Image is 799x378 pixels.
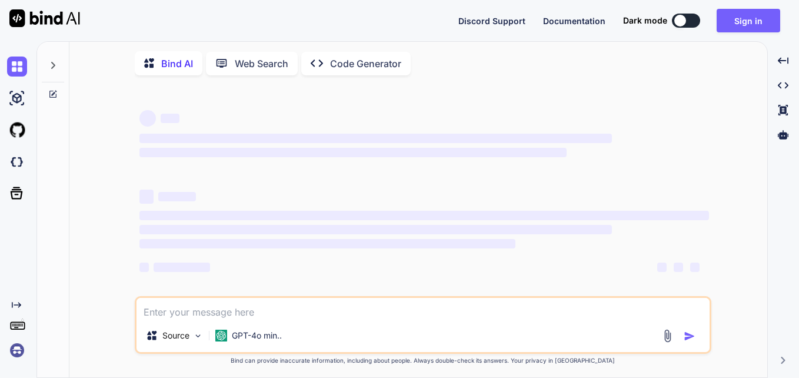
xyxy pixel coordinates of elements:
[161,114,179,123] span: ‌
[135,356,711,365] p: Bind can provide inaccurate information, including about people. Always double-check its answers....
[161,57,193,71] p: Bind AI
[139,148,567,157] span: ‌
[657,263,667,272] span: ‌
[330,57,401,71] p: Code Generator
[458,16,525,26] span: Discord Support
[139,211,709,220] span: ‌
[139,134,612,143] span: ‌
[690,263,700,272] span: ‌
[158,192,196,201] span: ‌
[623,15,667,26] span: Dark mode
[232,330,282,341] p: GPT-4o min..
[684,330,695,342] img: icon
[543,16,605,26] span: Documentation
[139,239,515,248] span: ‌
[193,331,203,341] img: Pick Models
[162,330,189,341] p: Source
[661,329,674,343] img: attachment
[235,57,288,71] p: Web Search
[543,15,605,27] button: Documentation
[139,263,149,272] span: ‌
[139,110,156,127] span: ‌
[139,225,612,234] span: ‌
[717,9,780,32] button: Sign in
[7,120,27,140] img: githubLight
[674,263,683,272] span: ‌
[139,190,154,204] span: ‌
[154,263,210,272] span: ‌
[9,9,80,27] img: Bind AI
[215,330,227,341] img: GPT-4o mini
[7,57,27,77] img: chat
[7,152,27,172] img: darkCloudIdeIcon
[7,88,27,108] img: ai-studio
[7,340,27,360] img: signin
[458,15,525,27] button: Discord Support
